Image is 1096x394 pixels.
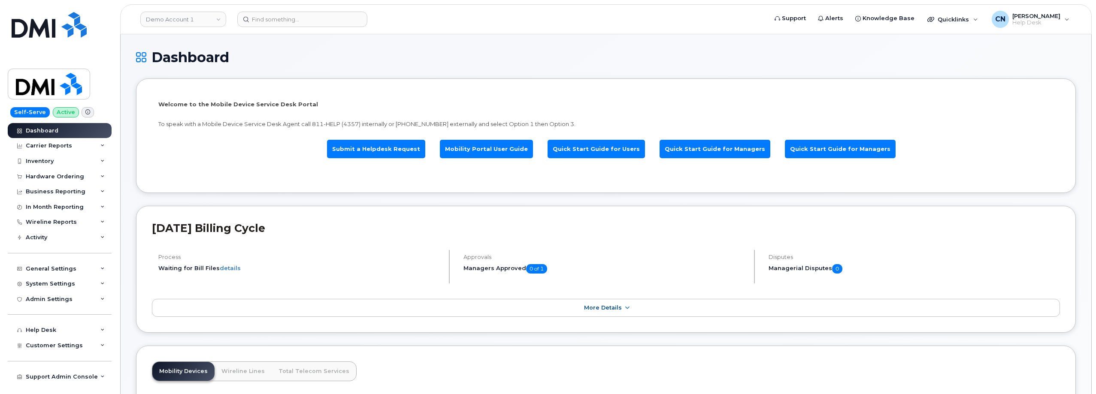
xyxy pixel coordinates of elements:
h4: Approvals [463,254,747,260]
p: Welcome to the Mobile Device Service Desk Portal [158,100,1054,108]
span: 0 of 1 [526,264,547,274]
a: details [220,265,241,271]
h4: Disputes [769,254,1060,260]
span: More Details [584,304,622,311]
h2: [DATE] Billing Cycle [152,222,1060,235]
a: Quick Start Guide for Users [548,140,645,158]
span: 0 [832,264,842,274]
h1: Dashboard [136,50,1076,65]
a: Wireline Lines [215,362,272,381]
a: Mobility Devices [152,362,215,381]
h4: Process [158,254,442,260]
a: Submit a Helpdesk Request [327,140,425,158]
p: To speak with a Mobile Device Service Desk Agent call 811-HELP (4357) internally or [PHONE_NUMBER... [158,120,1054,128]
h5: Managerial Disputes [769,264,1060,274]
a: Mobility Portal User Guide [440,140,533,158]
h5: Managers Approved [463,264,747,274]
a: Quick Start Guide for Managers [660,140,770,158]
a: Quick Start Guide for Managers [785,140,896,158]
a: Total Telecom Services [272,362,356,381]
li: Waiting for Bill Files [158,264,442,272]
